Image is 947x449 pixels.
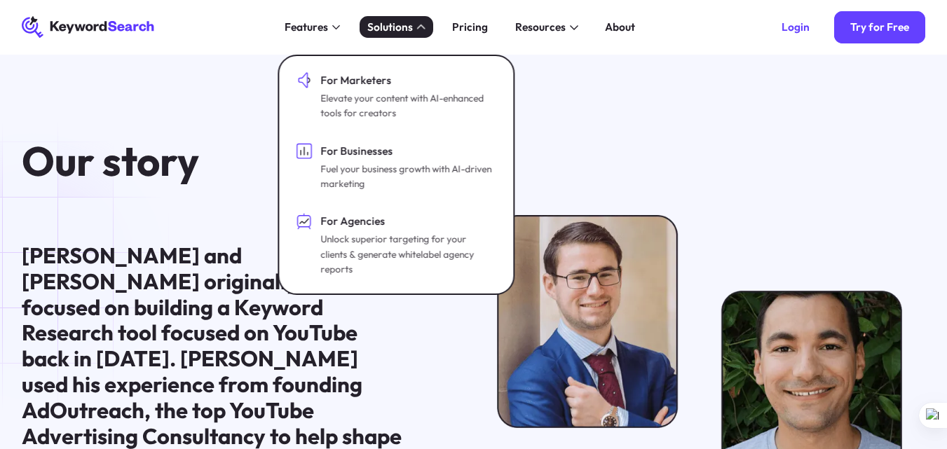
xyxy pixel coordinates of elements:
div: For Agencies [320,213,494,229]
div: About [605,19,635,35]
a: Try for Free [834,11,926,44]
div: Fuel your business growth with AI-driven marketing [320,162,494,192]
div: Features [285,19,328,35]
a: Login [765,11,826,44]
a: For MarketersElevate your content with AI-enhanced tools for creators [287,64,505,129]
div: For Marketers [320,72,494,88]
div: Elevate your content with AI-enhanced tools for creators [320,91,494,121]
div: Resources [515,19,566,35]
nav: Solutions [278,55,515,295]
div: Pricing [452,19,488,35]
div: For Businesses [320,143,494,159]
a: About [597,16,643,38]
a: For AgenciesUnlock superior targeting for your clients & generate whitelabel agency reports [287,205,505,285]
a: Pricing [444,16,496,38]
div: Login [782,20,810,34]
a: For BusinessesFuel your business growth with AI-driven marketing [287,134,505,200]
h3: Our story [22,139,674,183]
div: Unlock superior targeting for your clients & generate whitelabel agency reports [320,232,494,277]
div: Solutions [367,19,413,35]
div: Try for Free [850,20,909,34]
